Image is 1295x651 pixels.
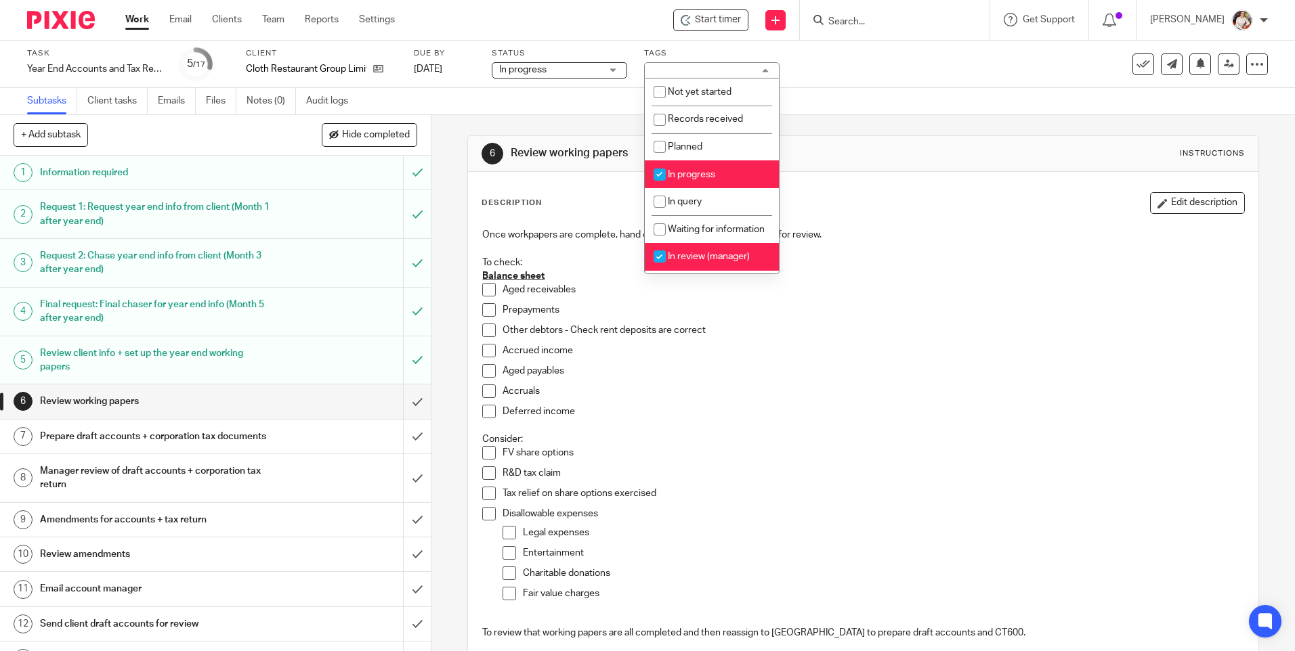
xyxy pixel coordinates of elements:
input: Search [827,16,949,28]
div: 6 [14,392,33,411]
a: Settings [359,13,395,26]
div: 11 [14,580,33,599]
u: Balance sheet [482,271,545,281]
div: 10 [14,545,33,564]
label: Due by [414,48,475,59]
span: Get Support [1023,15,1075,24]
span: In progress [499,65,547,74]
a: Clients [212,13,242,26]
div: 5 [187,56,205,72]
label: Task [27,48,163,59]
h1: Prepare draft accounts + corporation tax documents [40,426,273,447]
p: Legal expenses [523,526,1244,539]
h1: Review amendments [40,544,273,564]
p: Cloth Restaurant Group Limited [246,62,366,76]
p: Accruals [503,384,1244,398]
a: Work [125,13,149,26]
small: /17 [193,61,205,68]
a: Email [169,13,192,26]
p: FV share options [503,446,1244,459]
h1: Request 2: Chase year end info from client (Month 3 after year end) [40,246,273,280]
h1: Review client info + set up the year end working papers [40,343,273,378]
p: Aged payables [503,364,1244,378]
a: Notes (0) [247,88,296,114]
p: R&D tax claim [503,466,1244,480]
a: Team [262,13,284,26]
img: Pixie [27,11,95,29]
p: Consider: [482,432,1244,446]
div: 6 [482,143,503,164]
h1: Amendments for accounts + tax return [40,510,273,530]
span: Hide completed [342,130,410,141]
h1: Manager review of draft accounts + corporation tax return [40,461,273,495]
p: Tax relief on share options exercised [503,487,1244,500]
a: Subtasks [27,88,77,114]
div: Year End Accounts and Tax Return [27,62,163,76]
a: Emails [158,88,196,114]
p: Entertainment [523,546,1244,560]
div: 9 [14,510,33,529]
label: Tags [644,48,780,59]
button: Hide completed [322,123,417,146]
h1: Request 1: Request year end info from client (Month 1 after year end) [40,197,273,231]
div: 12 [14,614,33,633]
div: 4 [14,302,33,321]
span: In query [668,197,702,206]
p: Charitable donations [523,566,1244,580]
span: In review (manager) [668,252,750,261]
p: Aged receivables [503,283,1244,296]
h1: Review working papers [511,146,892,160]
div: 7 [14,427,33,446]
div: 3 [14,253,33,272]
p: Deferred income [503,405,1244,418]
p: To check: [482,256,1244,269]
button: Edit description [1150,192,1245,214]
a: Client tasks [87,88,148,114]
div: 1 [14,163,33,182]
span: [DATE] [414,64,442,74]
button: + Add subtask [14,123,88,146]
p: Accrued income [503,344,1244,357]
div: Cloth Restaurant Group Limited - Year End Accounts and Tax Return [673,9,748,31]
p: Prepayments [503,303,1244,317]
span: In progress [668,170,715,179]
p: Once workpapers are complete, hand over the task to senior/manager for review. [482,228,1244,242]
p: Other debtors - Check rent deposits are correct [503,323,1244,337]
img: Kayleigh%20Henson.jpeg [1231,9,1253,31]
div: 5 [14,351,33,369]
p: Disallowable expenses [503,507,1244,520]
span: Not yet started [668,87,731,97]
a: Audit logs [306,88,358,114]
label: Status [492,48,627,59]
h1: Final request: Final chaser for year end info (Month 5 after year end) [40,294,273,329]
span: Planned [668,142,702,152]
h1: Review working papers [40,391,273,411]
div: 2 [14,205,33,224]
span: Start timer [695,13,741,27]
p: [PERSON_NAME] [1150,13,1225,26]
h1: Information required [40,162,273,183]
div: Instructions [1180,148,1245,159]
div: 8 [14,468,33,487]
span: Records received [668,114,743,124]
span: Waiting for information [668,225,765,234]
a: Files [206,88,236,114]
p: Description [482,198,542,208]
p: Fair value charges [523,587,1244,600]
h1: Email account manager [40,579,273,599]
label: Client [246,48,397,59]
p: To review that working papers are all completed and then reassign to [GEOGRAPHIC_DATA] to prepare... [482,626,1244,639]
a: Reports [305,13,339,26]
h1: Send client draft accounts for review [40,614,273,634]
